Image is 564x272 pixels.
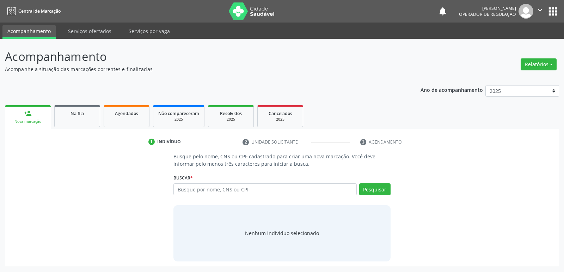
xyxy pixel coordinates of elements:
div: Indivíduo [157,139,181,145]
button: apps [547,5,559,18]
input: Busque por nome, CNS ou CPF [173,183,356,195]
button: notifications [438,6,448,16]
div: 1 [148,139,155,145]
span: Operador de regulação [459,11,516,17]
label: Buscar [173,172,193,183]
div: 2025 [213,117,249,122]
p: Busque pelo nome, CNS ou CPF cadastrado para criar uma nova marcação. Você deve informar pelo men... [173,153,390,167]
a: Acompanhamento [2,25,56,39]
span: Não compareceram [158,110,199,116]
i:  [536,6,544,14]
a: Serviços por vaga [124,25,175,37]
div: 2025 [263,117,298,122]
a: Central de Marcação [5,5,61,17]
p: Ano de acompanhamento [421,85,483,94]
img: img [519,4,533,19]
div: Nova marcação [10,119,46,124]
span: Na fila [70,110,84,116]
a: Serviços ofertados [63,25,116,37]
button:  [533,4,547,19]
span: Central de Marcação [18,8,61,14]
span: Resolvidos [220,110,242,116]
div: person_add [24,109,32,117]
div: 2025 [158,117,199,122]
button: Relatórios [521,58,557,70]
span: Cancelados [269,110,292,116]
span: Agendados [115,110,138,116]
p: Acompanhe a situação das marcações correntes e finalizadas [5,65,393,73]
p: Acompanhamento [5,48,393,65]
div: [PERSON_NAME] [459,5,516,11]
button: Pesquisar [359,183,391,195]
div: Nenhum indivíduo selecionado [245,229,319,237]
